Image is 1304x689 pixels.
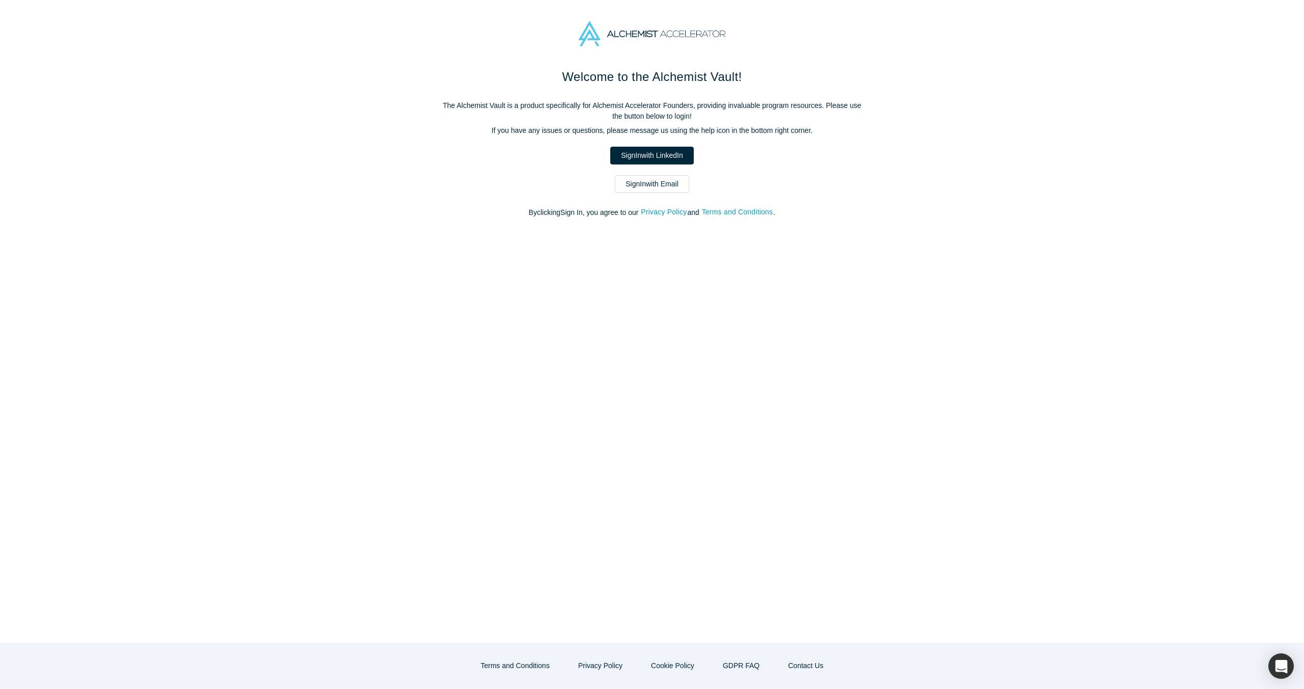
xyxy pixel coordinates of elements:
h1: Welcome to the Alchemist Vault! [438,68,866,86]
p: If you have any issues or questions, please message us using the help icon in the bottom right co... [438,125,866,136]
button: Terms and Conditions [701,206,774,218]
a: GDPR FAQ [712,657,770,675]
p: The Alchemist Vault is a product specifically for Alchemist Accelerator Founders, providing inval... [438,100,866,122]
button: Terms and Conditions [470,657,560,675]
a: SignInwith Email [615,175,689,193]
img: Alchemist Accelerator Logo [579,21,725,46]
button: Privacy Policy [567,657,633,675]
a: Contact Us [777,657,834,675]
button: Privacy Policy [640,206,687,218]
button: Cookie Policy [640,657,705,675]
p: By clicking Sign In , you agree to our and . [438,207,866,218]
a: SignInwith LinkedIn [610,147,693,164]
